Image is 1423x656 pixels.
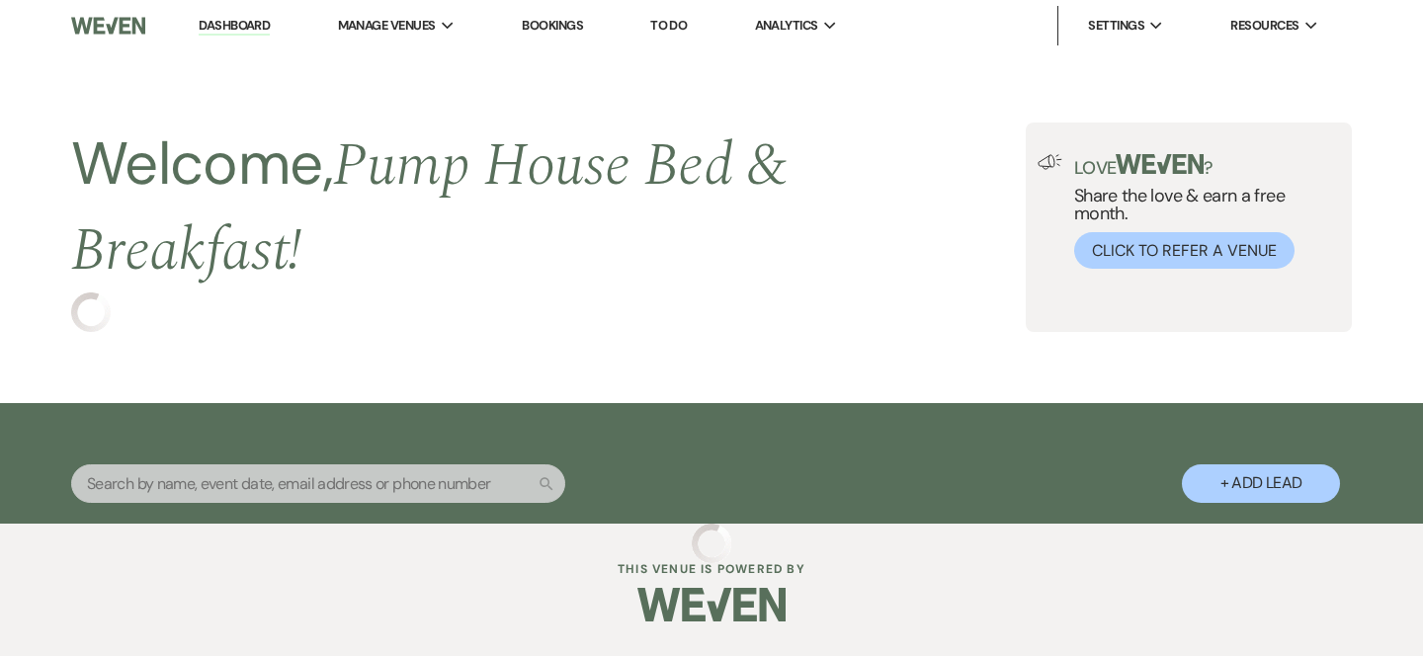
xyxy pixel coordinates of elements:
[338,16,436,36] span: Manage Venues
[1230,16,1298,36] span: Resources
[1116,154,1204,174] img: weven-logo-green.svg
[71,292,111,332] img: loading spinner
[71,464,565,503] input: Search by name, event date, email address or phone number
[692,524,731,563] img: loading spinner
[1062,154,1340,269] div: Share the love & earn a free month.
[199,17,270,36] a: Dashboard
[522,17,583,34] a: Bookings
[1074,232,1295,269] button: Click to Refer a Venue
[71,123,1026,292] h2: Welcome,
[1038,154,1062,170] img: loud-speaker-illustration.svg
[1074,154,1340,177] p: Love ?
[637,570,786,639] img: Weven Logo
[755,16,818,36] span: Analytics
[1088,16,1144,36] span: Settings
[71,5,145,46] img: Weven Logo
[1182,464,1340,503] button: + Add Lead
[650,17,687,34] a: To Do
[71,121,789,296] span: Pump House Bed & Breakfast !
